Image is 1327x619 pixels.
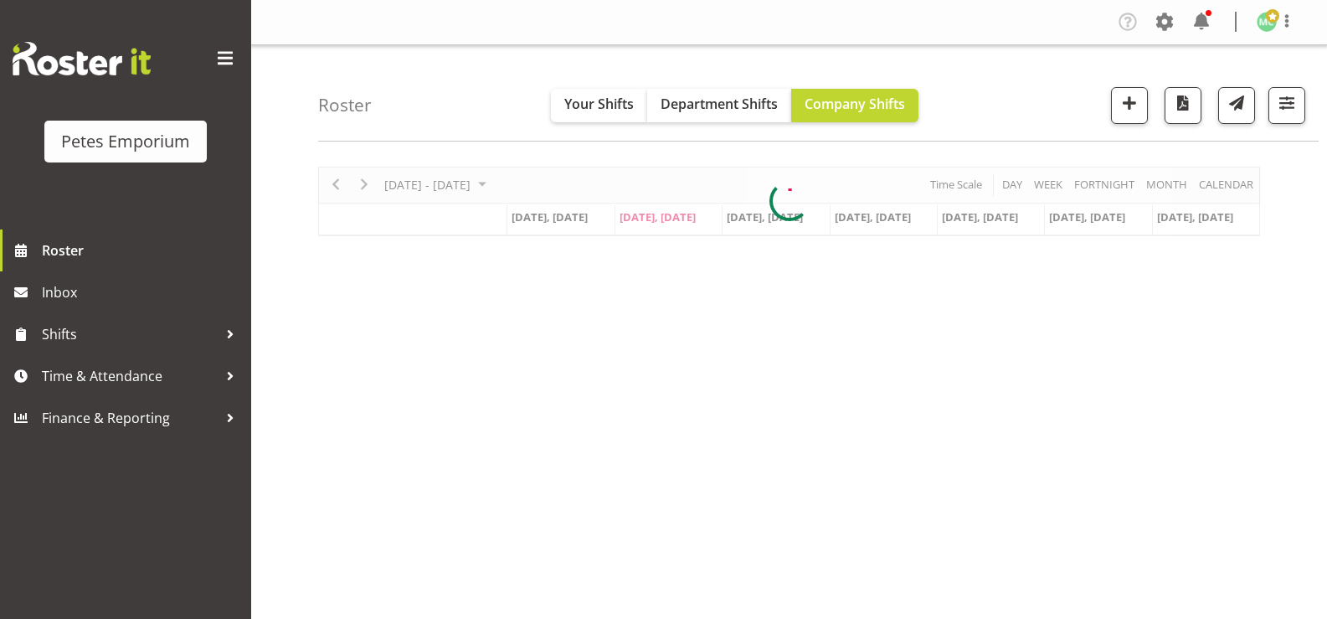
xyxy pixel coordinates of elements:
button: Download a PDF of the roster according to the set date range. [1165,87,1201,124]
div: Petes Emporium [61,129,190,154]
button: Company Shifts [791,89,918,122]
button: Department Shifts [647,89,791,122]
h4: Roster [318,95,372,115]
span: Company Shifts [805,95,905,113]
img: Rosterit website logo [13,42,151,75]
div: Timeline Week of August 19, 2025 [318,167,1260,236]
span: Shifts [42,322,218,347]
span: Finance & Reporting [42,405,218,431]
button: Add a new shift [1111,87,1148,124]
span: Department Shifts [661,95,778,113]
span: Inbox [42,280,243,305]
button: Filter Shifts [1268,87,1305,124]
span: Your Shifts [564,95,634,113]
span: Time & Attendance [42,364,218,389]
img: melissa-cowen2635.jpg [1257,12,1277,32]
button: Your Shifts [551,89,647,122]
span: Roster [42,238,243,263]
button: Send a list of all shifts for the selected filtered period to all rostered employees. [1218,87,1255,124]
